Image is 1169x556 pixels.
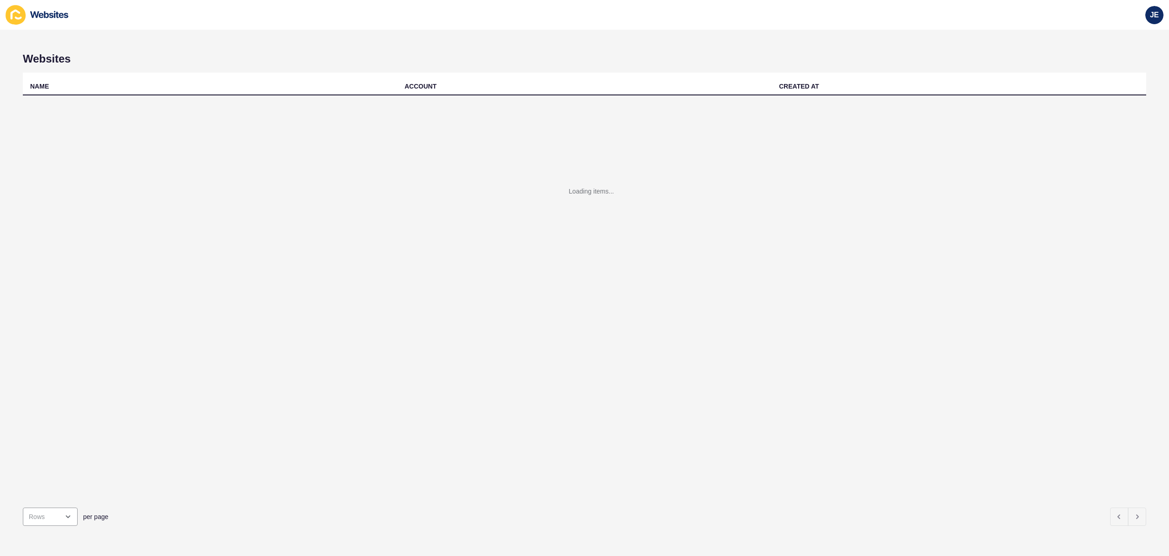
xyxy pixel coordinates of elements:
[23,52,1146,65] h1: Websites
[405,82,437,91] div: ACCOUNT
[23,508,78,526] div: open menu
[83,512,108,521] span: per page
[779,82,819,91] div: CREATED AT
[569,187,614,196] div: Loading items...
[30,82,49,91] div: NAME
[1150,10,1159,20] span: JE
